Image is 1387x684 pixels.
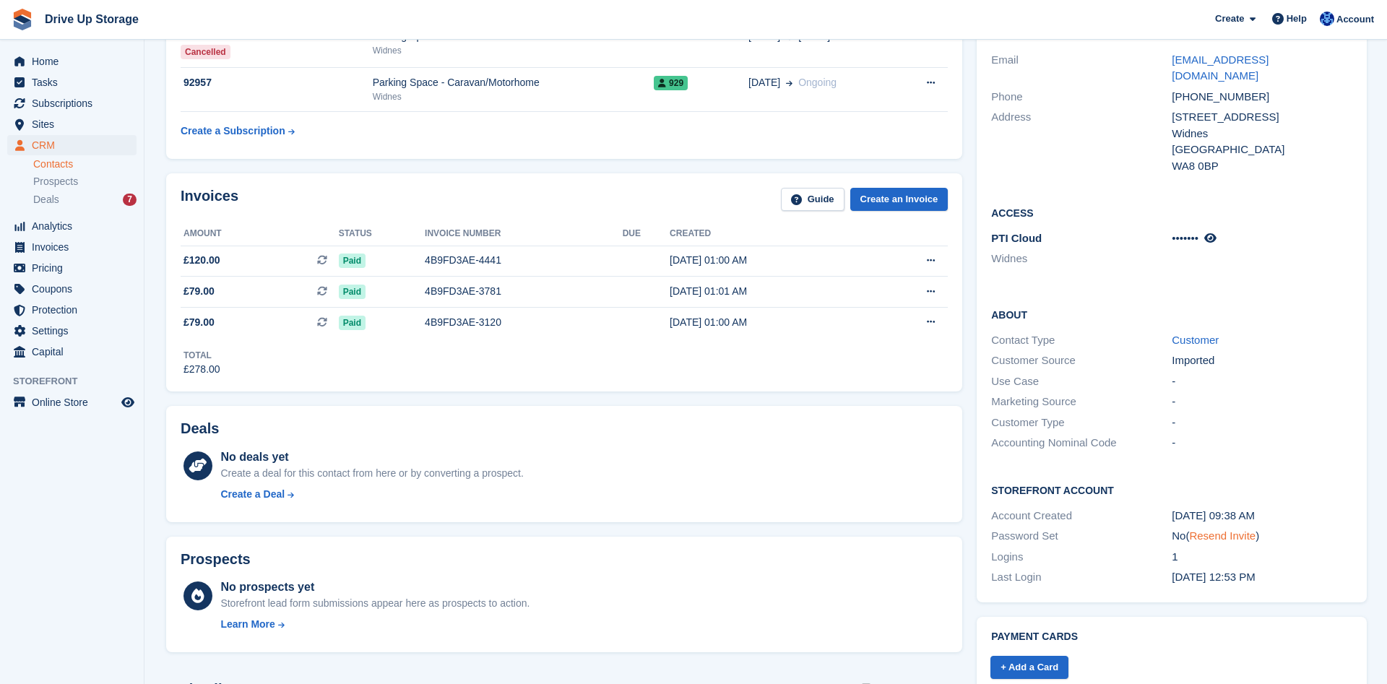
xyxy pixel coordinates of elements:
[991,549,1172,566] div: Logins
[1287,12,1307,26] span: Help
[220,487,523,502] a: Create a Deal
[623,222,670,246] th: Due
[119,394,137,411] a: Preview store
[220,617,275,632] div: Learn More
[39,7,144,31] a: Drive Up Storage
[670,253,870,268] div: [DATE] 01:00 AM
[1172,549,1352,566] div: 1
[181,222,339,246] th: Amount
[425,315,623,330] div: 4B9FD3AE-3120
[33,174,137,189] a: Prospects
[7,51,137,72] a: menu
[991,52,1172,85] div: Email
[670,222,870,246] th: Created
[32,258,118,278] span: Pricing
[1172,394,1352,410] div: -
[425,253,623,268] div: 4B9FD3AE-4441
[32,321,118,341] span: Settings
[373,44,654,57] div: Widnes
[7,216,137,236] a: menu
[373,75,654,90] div: Parking Space - Caravan/Motorhome
[32,114,118,134] span: Sites
[991,482,1352,497] h2: Storefront Account
[7,72,137,92] a: menu
[181,118,295,144] a: Create a Subscription
[181,188,238,212] h2: Invoices
[220,617,530,632] a: Learn More
[991,528,1172,545] div: Password Set
[7,392,137,412] a: menu
[1172,142,1352,158] div: [GEOGRAPHIC_DATA]
[32,392,118,412] span: Online Store
[991,89,1172,105] div: Phone
[654,76,688,90] span: 929
[991,205,1352,220] h2: Access
[670,315,870,330] div: [DATE] 01:00 AM
[183,349,220,362] div: Total
[1172,352,1352,369] div: Imported
[32,279,118,299] span: Coupons
[7,114,137,134] a: menu
[670,284,870,299] div: [DATE] 01:01 AM
[181,45,230,59] div: Cancelled
[991,109,1172,174] div: Address
[7,279,137,299] a: menu
[7,93,137,113] a: menu
[373,90,654,103] div: Widnes
[220,596,530,611] div: Storefront lead form submissions appear here as prospects to action.
[991,232,1042,244] span: PTI Cloud
[991,435,1172,451] div: Accounting Nominal Code
[339,316,366,330] span: Paid
[12,9,33,30] img: stora-icon-8386f47178a22dfd0bd8f6a31ec36ba5ce8667c1dd55bd0f319d3a0aa187defe.svg
[7,321,137,341] a: menu
[7,237,137,257] a: menu
[7,135,137,155] a: menu
[123,194,137,206] div: 7
[991,394,1172,410] div: Marketing Source
[32,51,118,72] span: Home
[1185,529,1259,542] span: ( )
[7,300,137,320] a: menu
[991,415,1172,431] div: Customer Type
[183,253,220,268] span: £120.00
[1172,334,1219,346] a: Customer
[425,222,623,246] th: Invoice number
[991,307,1352,321] h2: About
[183,362,220,377] div: £278.00
[1172,158,1352,175] div: WA8 0BP
[991,631,1352,643] h2: Payment cards
[13,374,144,389] span: Storefront
[7,342,137,362] a: menu
[991,352,1172,369] div: Customer Source
[33,157,137,171] a: Contacts
[850,188,949,212] a: Create an Invoice
[220,487,285,502] div: Create a Deal
[181,124,285,139] div: Create a Subscription
[1336,12,1374,27] span: Account
[32,72,118,92] span: Tasks
[181,420,219,437] h2: Deals
[181,75,373,90] div: 92957
[1172,53,1269,82] a: [EMAIL_ADDRESS][DOMAIN_NAME]
[339,285,366,299] span: Paid
[32,93,118,113] span: Subscriptions
[220,579,530,596] div: No prospects yet
[32,342,118,362] span: Capital
[1215,12,1244,26] span: Create
[1172,528,1352,545] div: No
[181,551,251,568] h2: Prospects
[33,175,78,189] span: Prospects
[1172,232,1198,244] span: •••••••
[1320,12,1334,26] img: Widnes Team
[798,77,837,88] span: Ongoing
[220,466,523,481] div: Create a deal for this contact from here or by converting a prospect.
[32,300,118,320] span: Protection
[1172,126,1352,142] div: Widnes
[748,75,780,90] span: [DATE]
[990,656,1068,680] a: + Add a Card
[220,449,523,466] div: No deals yet
[991,373,1172,390] div: Use Case
[339,222,425,246] th: Status
[1189,529,1256,542] a: Resend Invite
[1172,435,1352,451] div: -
